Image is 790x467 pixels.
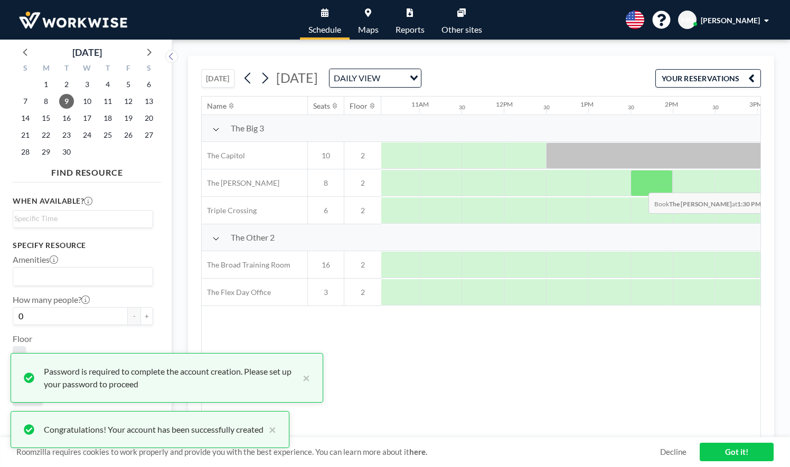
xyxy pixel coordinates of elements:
div: Search for option [13,211,153,226]
span: Saturday, September 20, 2025 [142,111,156,126]
span: Wednesday, September 17, 2025 [80,111,95,126]
span: 2 [344,288,381,297]
span: 2 [344,151,381,160]
span: Sunday, September 21, 2025 [18,128,33,142]
span: Monday, September 8, 2025 [39,94,53,109]
div: 30 [543,104,550,111]
div: S [138,62,159,76]
span: Maps [358,25,379,34]
div: F [118,62,138,76]
div: 2PM [665,100,678,108]
div: M [36,62,57,76]
span: Wednesday, September 10, 2025 [80,94,95,109]
span: 8 [308,178,344,188]
h4: FIND RESOURCE [13,163,162,178]
button: close [297,365,310,390]
span: 2 [17,350,22,361]
span: 10 [308,151,344,160]
span: Wednesday, September 24, 2025 [80,128,95,142]
div: T [57,62,77,76]
input: Search for option [14,270,147,283]
span: 2 [344,260,381,270]
span: Wednesday, September 3, 2025 [80,77,95,92]
div: W [77,62,98,76]
span: Tuesday, September 30, 2025 [59,145,74,159]
a: Got it! [700,443,774,461]
span: Roomzilla requires cookies to work properly and provide you with the best experience. You can lea... [16,447,660,457]
div: Search for option [330,69,421,87]
span: [PERSON_NAME] [701,16,760,25]
span: [DATE] [276,70,318,85]
span: 2 [344,178,381,188]
span: Book at [648,193,767,214]
div: 30 [712,104,719,111]
span: Thursday, September 25, 2025 [100,128,115,142]
button: - [128,307,140,325]
span: 6 [308,206,344,215]
span: Tuesday, September 9, 2025 [59,94,74,109]
div: [DATE] [72,45,102,60]
div: Congratulations! Your account has been successfully created [44,423,264,436]
span: Saturday, September 27, 2025 [142,128,156,142]
span: Friday, September 5, 2025 [121,77,136,92]
span: Saturday, September 6, 2025 [142,77,156,92]
span: The Flex Day Office [202,288,271,297]
span: The Other 2 [231,232,275,243]
div: 30 [628,104,634,111]
span: Tuesday, September 2, 2025 [59,77,74,92]
span: Thursday, September 4, 2025 [100,77,115,92]
span: 16 [308,260,344,270]
span: Saturday, September 13, 2025 [142,94,156,109]
input: Search for option [14,213,147,224]
span: Monday, September 29, 2025 [39,145,53,159]
span: Tuesday, September 16, 2025 [59,111,74,126]
div: 30 [459,104,465,111]
div: 12PM [496,100,513,108]
a: here. [409,447,427,456]
div: 1PM [580,100,594,108]
span: Reports [396,25,425,34]
span: Thursday, September 18, 2025 [100,111,115,126]
button: [DATE] [201,69,234,88]
button: close [264,423,276,436]
span: Friday, September 19, 2025 [121,111,136,126]
span: 2 [344,206,381,215]
button: + [140,307,153,325]
span: MH [681,15,694,25]
b: 1:30 PM [737,200,761,208]
span: The [PERSON_NAME] [202,178,279,188]
span: Monday, September 22, 2025 [39,128,53,142]
span: Schedule [308,25,341,34]
span: The Broad Training Room [202,260,290,270]
span: 3 [308,288,344,297]
span: DAILY VIEW [332,71,382,85]
div: 3PM [749,100,763,108]
span: Sunday, September 14, 2025 [18,111,33,126]
span: The Capitol [202,151,245,160]
span: Friday, September 26, 2025 [121,128,136,142]
span: Sunday, September 28, 2025 [18,145,33,159]
img: organization-logo [17,9,129,31]
input: Search for option [383,71,403,85]
div: Seats [313,101,330,111]
div: Name [207,101,227,111]
label: How many people? [13,294,90,305]
label: Amenities [13,254,58,265]
span: Sunday, September 7, 2025 [18,94,33,109]
b: The [PERSON_NAME] [669,200,732,208]
label: Floor [13,333,32,344]
a: Decline [660,447,686,457]
div: Search for option [13,268,153,285]
span: Thursday, September 11, 2025 [100,94,115,109]
span: Monday, September 1, 2025 [39,77,53,92]
span: The Big 3 [231,123,264,134]
span: Monday, September 15, 2025 [39,111,53,126]
div: Password is required to complete the account creation. Please set up your password to proceed [44,365,297,390]
span: Triple Crossing [202,206,257,215]
div: Floor [350,101,368,111]
span: Tuesday, September 23, 2025 [59,128,74,142]
h3: Specify resource [13,241,153,250]
button: YOUR RESERVATIONS [655,69,761,88]
span: Other sites [441,25,482,34]
div: S [15,62,36,76]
